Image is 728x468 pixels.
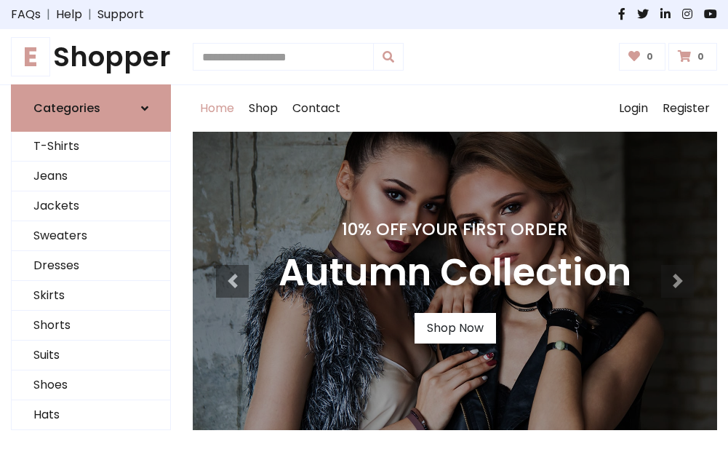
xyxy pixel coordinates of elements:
[11,41,171,73] h1: Shopper
[241,85,285,132] a: Shop
[694,50,708,63] span: 0
[11,37,50,76] span: E
[12,311,170,341] a: Shorts
[619,43,666,71] a: 0
[279,219,631,239] h4: 10% Off Your First Order
[12,162,170,191] a: Jeans
[11,84,171,132] a: Categories
[12,400,170,430] a: Hats
[668,43,717,71] a: 0
[41,6,56,23] span: |
[12,281,170,311] a: Skirts
[193,85,241,132] a: Home
[643,50,657,63] span: 0
[279,251,631,296] h3: Autumn Collection
[11,41,171,73] a: EShopper
[33,101,100,115] h6: Categories
[655,85,717,132] a: Register
[56,6,82,23] a: Help
[12,341,170,370] a: Suits
[285,85,348,132] a: Contact
[12,251,170,281] a: Dresses
[11,6,41,23] a: FAQs
[97,6,144,23] a: Support
[12,132,170,162] a: T-Shirts
[82,6,97,23] span: |
[12,221,170,251] a: Sweaters
[415,313,496,344] a: Shop Now
[12,370,170,400] a: Shoes
[612,85,655,132] a: Login
[12,191,170,221] a: Jackets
